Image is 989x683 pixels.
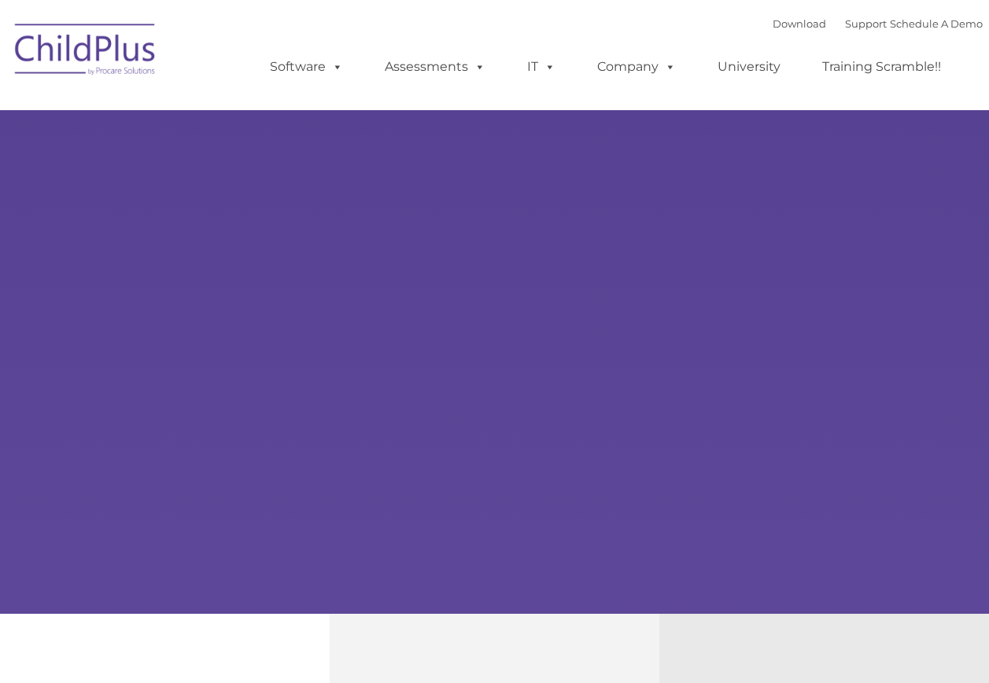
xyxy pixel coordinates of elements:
font: | [773,17,983,30]
a: Assessments [369,51,501,83]
a: Company [581,51,692,83]
a: IT [511,51,571,83]
a: Schedule A Demo [890,17,983,30]
a: Training Scramble!! [806,51,957,83]
a: Download [773,17,826,30]
a: Software [254,51,359,83]
img: ChildPlus by Procare Solutions [7,13,164,91]
a: Support [845,17,887,30]
a: University [702,51,796,83]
